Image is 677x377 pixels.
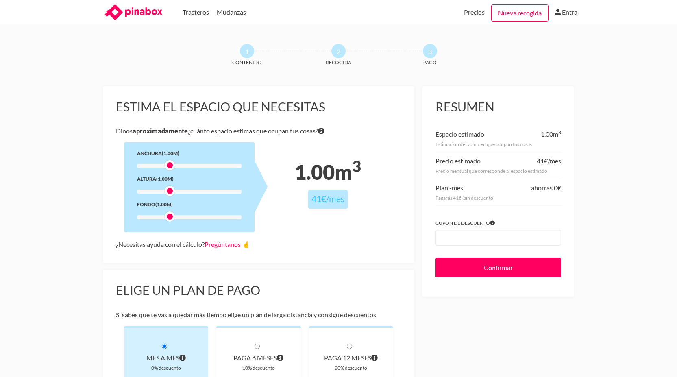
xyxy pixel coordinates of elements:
div: paga 6 meses [229,352,288,364]
div: Mes a mes [137,352,196,364]
div: 10% descuento [229,364,288,372]
span: m [553,130,561,138]
span: (1.00m) [156,176,174,182]
span: Pagas al principio de cada mes por el volumen que ocupan tus cosas. A diferencia de otros planes ... [179,352,186,364]
h3: Resumen [435,99,561,115]
span: Recogida [308,58,369,67]
div: Altura [137,174,242,183]
div: Estimación del volumen que ocupan tus cosas [435,140,561,148]
span: Pagas cada 12 meses por el volumen que ocupan tus cosas. El precio incluye el descuento de 20% y ... [371,352,378,364]
div: ¿Necesitas ayuda con el cálculo? [116,239,402,250]
div: Precio estimado [435,155,481,167]
a: Nueva recogida [491,4,549,22]
div: Fondo [137,200,242,209]
div: Plan - [435,182,463,194]
p: Dinos ¿cuánto espacio estimas que ocupan tus cosas? [116,125,402,137]
span: Si tienes dudas sobre volumen exacto de tus cosas no te preocupes porque nuestro equipo te dirá e... [318,125,324,137]
a: Pregúntanos 🤞 [205,240,250,248]
span: (1.00m) [162,150,179,156]
div: 0% descuento [137,364,196,372]
span: /mes [548,157,561,165]
div: Anchura [137,149,242,157]
span: 1.00 [541,130,553,138]
p: Si sabes que te vas a quedar más tiempo elige un plan de larga distancia y consigue descuentos [116,309,402,320]
span: 41€ [537,157,548,165]
span: /mes [326,194,344,204]
div: 20% descuento [322,364,381,372]
span: (1.00m) [155,201,173,207]
h3: Estima el espacio que necesitas [116,99,402,115]
span: 1.00 [294,159,335,184]
span: Pago [400,58,461,67]
div: paga 12 meses [322,352,381,364]
h3: Elige un plan de pago [116,283,402,298]
div: Pagarás 41€ (sin descuento) [435,194,561,202]
span: m [335,159,361,184]
sup: 3 [558,129,561,135]
input: Confirmar [435,258,561,277]
span: 41€ [311,194,326,204]
sup: 3 [352,157,361,175]
span: Contenido [217,58,278,67]
label: Cupon de descuento [435,219,561,227]
span: mes [452,184,463,192]
div: ahorras 0€ [531,182,561,194]
b: aproximadamente [133,127,188,135]
span: 1 [240,44,254,58]
div: Espacio estimado [435,129,484,140]
span: Si tienes algún cupón introdúcelo para aplicar el descuento [490,219,495,227]
span: 2 [331,44,346,58]
span: Pagas cada 6 meses por el volumen que ocupan tus cosas. El precio incluye el descuento de 10% y e... [277,352,283,364]
div: Precio mensual que corresponde al espacio estimado [435,167,561,175]
span: 3 [423,44,437,58]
